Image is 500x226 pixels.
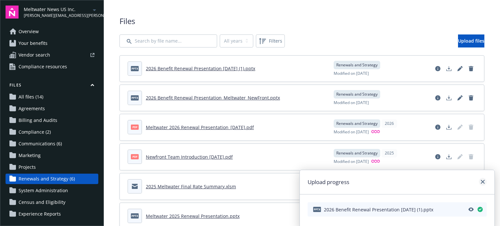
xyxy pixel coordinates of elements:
a: Edit document [455,63,465,74]
button: Files [6,82,98,90]
span: Renewals and Strategy [336,91,378,97]
a: Overview [6,26,98,37]
a: Marketing [6,150,98,161]
span: Overview [19,26,39,37]
span: Compliance resources [19,61,67,72]
a: Meltwater 2026 Renewal Presentation_[DATE].pdf [146,124,254,130]
a: Billing and Audits [6,115,98,126]
span: pdf [131,154,139,159]
a: 2025 Meltwater Final Rate Summary.xlsm [146,183,236,190]
span: Renewals and Strategy [336,150,378,156]
span: Modified on [DATE] [334,159,369,165]
a: Download document [444,93,454,103]
a: Preview [466,204,476,215]
a: Projects [6,162,98,172]
span: Renewals and Strategy (6) [19,174,75,184]
span: Modified on [DATE] [334,129,369,135]
span: pptx [131,66,139,71]
a: Renewals and Strategy (6) [6,174,98,184]
span: Edit document [455,122,465,132]
a: Agreements [6,103,98,114]
div: 2026 [382,119,397,128]
a: Delete document [466,63,476,74]
a: Download document [444,122,454,132]
a: Vendor search [6,50,98,60]
a: View file details [433,93,443,103]
span: pdf [131,125,139,129]
span: Modified on [DATE] [334,100,369,106]
a: Newfront Team Introduction [DATE].pdf [146,154,233,160]
span: Billing and Audits [19,115,57,126]
span: Modified on [DATE] [334,71,369,76]
a: View file details [433,122,443,132]
a: close [479,178,487,186]
button: Filters [256,34,285,47]
a: Compliance resources [6,61,98,72]
span: Upload files [458,38,484,44]
a: Download document [444,152,454,162]
span: Renewals and Strategy [336,121,378,126]
a: 2026 Benefit Renewal Presentation_Meltwater_NewFront.pptx [146,95,280,101]
a: All files (14) [6,92,98,102]
span: pptx [131,95,139,100]
a: Upload files [458,34,484,47]
a: Your benefits [6,38,98,48]
span: Meltwater News US Inc. [24,6,90,13]
button: Meltwater News US Inc.[PERSON_NAME][EMAIL_ADDRESS][PERSON_NAME][DOMAIN_NAME]arrowDropDown [24,6,98,19]
span: Agreements [19,103,45,114]
a: Download document [444,63,454,74]
span: Delete document [466,152,476,162]
h1: Upload progress [308,178,349,186]
span: Edit document [455,152,465,162]
span: Your benefits [19,38,48,48]
span: Compliance (2) [19,127,51,137]
a: View file details [433,152,443,162]
input: Search by file name... [119,34,217,47]
a: Experience Reports [6,209,98,219]
span: 2026 Benefit Renewal Presentation [DATE] (1).pptx [324,206,433,213]
span: Vendor search [19,50,50,60]
span: System Administration [19,185,68,196]
span: Experience Reports [19,209,61,219]
span: [PERSON_NAME][EMAIL_ADDRESS][PERSON_NAME][DOMAIN_NAME] [24,13,90,19]
span: Renewals and Strategy [336,62,378,68]
a: 2026 Benefit Renewal Presentation [DATE] (1).pptx [146,65,255,72]
span: Marketing [19,150,41,161]
div: 2025 [382,149,397,157]
a: Meltwater 2025 Renewal Presentation.pptx [146,213,240,219]
a: Delete document [466,93,476,103]
span: All files (14) [19,92,43,102]
span: Delete document [466,122,476,132]
span: Filters [257,36,284,46]
span: pptx [313,207,321,212]
span: Projects [19,162,36,172]
a: System Administration [6,185,98,196]
img: navigator-logo.svg [6,6,19,19]
span: Census and Eligibility [19,197,65,207]
span: Filters [269,37,282,44]
a: Census and Eligibility [6,197,98,207]
a: View file details [433,63,443,74]
span: Communications (6) [19,139,62,149]
a: arrowDropDown [90,6,98,14]
a: Communications (6) [6,139,98,149]
a: Compliance (2) [6,127,98,137]
span: pptx [131,213,139,218]
a: Edit document [455,93,465,103]
span: Files [119,16,484,27]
